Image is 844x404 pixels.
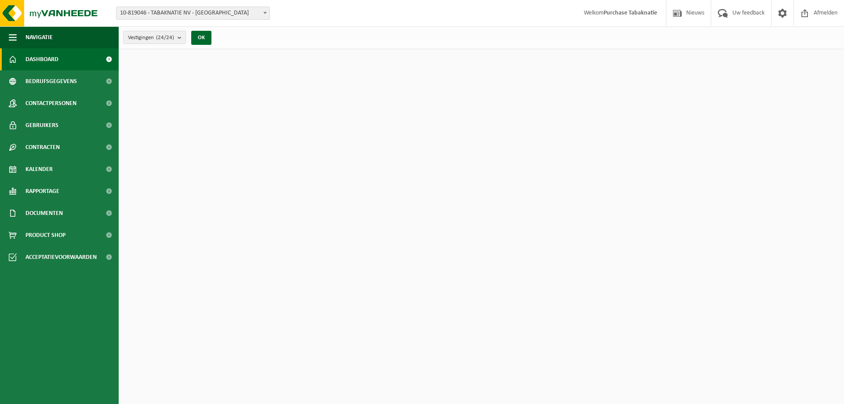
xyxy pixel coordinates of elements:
span: Bedrijfsgegevens [25,70,77,92]
span: Contracten [25,136,60,158]
span: Documenten [25,202,63,224]
span: Kalender [25,158,53,180]
button: Vestigingen(24/24) [123,31,186,44]
strong: Purchase Tabaknatie [604,10,657,16]
span: Navigatie [25,26,53,48]
button: OK [191,31,211,45]
span: Product Shop [25,224,65,246]
span: 10-819046 - TABAKNATIE NV - ANTWERPEN [116,7,269,19]
count: (24/24) [156,35,174,40]
span: 10-819046 - TABAKNATIE NV - ANTWERPEN [116,7,270,20]
span: Gebruikers [25,114,58,136]
span: Vestigingen [128,31,174,44]
span: Rapportage [25,180,59,202]
span: Dashboard [25,48,58,70]
span: Acceptatievoorwaarden [25,246,97,268]
span: Contactpersonen [25,92,76,114]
